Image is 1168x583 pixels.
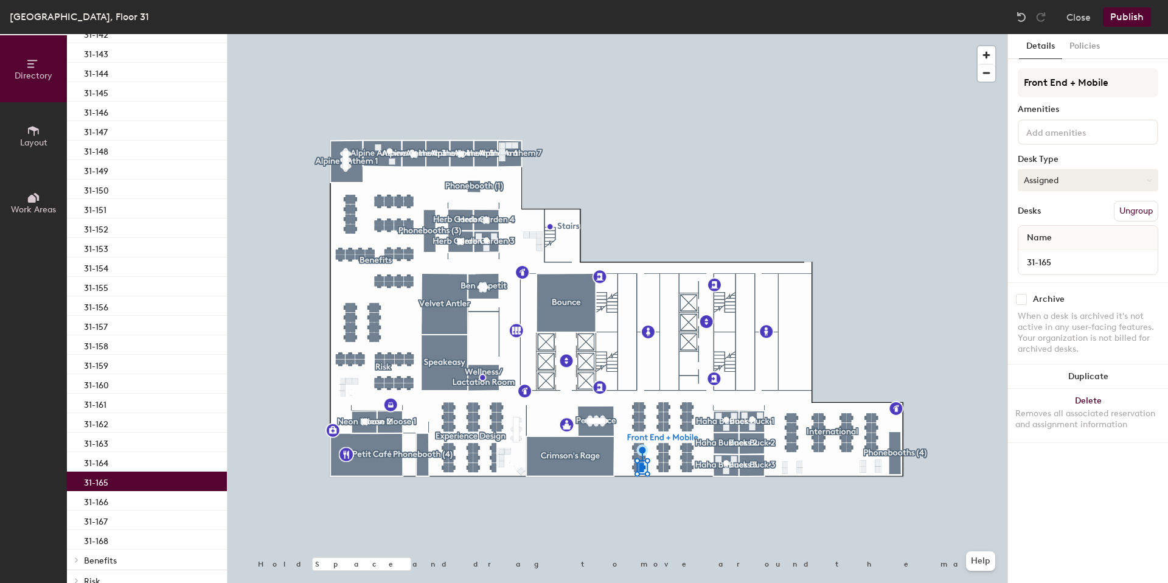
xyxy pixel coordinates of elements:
[84,494,108,508] p: 31-166
[84,455,108,469] p: 31-164
[84,435,108,449] p: 31-163
[1018,311,1158,355] div: When a desk is archived it's not active in any user-facing features. Your organization is not bil...
[84,104,108,118] p: 31-146
[84,416,108,430] p: 31-162
[1018,155,1158,164] div: Desk Type
[84,357,108,371] p: 31-159
[1103,7,1151,27] button: Publish
[11,204,56,215] span: Work Areas
[1062,34,1107,59] button: Policies
[84,162,108,176] p: 31-149
[84,396,106,410] p: 31-161
[1021,227,1058,249] span: Name
[84,240,108,254] p: 31-153
[84,46,108,60] p: 31-143
[84,513,108,527] p: 31-167
[966,551,995,571] button: Help
[84,318,108,332] p: 31-157
[1018,105,1158,114] div: Amenities
[84,182,109,196] p: 31-150
[84,65,108,79] p: 31-144
[84,338,108,352] p: 31-158
[84,260,108,274] p: 31-154
[84,299,108,313] p: 31-156
[1008,389,1168,442] button: DeleteRemoves all associated reservation and assignment information
[84,377,109,391] p: 31-160
[1033,295,1065,304] div: Archive
[1035,11,1047,23] img: Redo
[1024,124,1133,139] input: Add amenities
[1018,206,1041,216] div: Desks
[84,143,108,157] p: 31-148
[84,532,108,546] p: 31-168
[1021,254,1155,271] input: Unnamed desk
[84,124,108,138] p: 31-147
[1008,365,1168,389] button: Duplicate
[84,85,108,99] p: 31-145
[84,201,106,215] p: 31-151
[1114,201,1158,222] button: Ungroup
[84,556,117,566] span: Benefits
[84,474,108,488] p: 31-165
[10,9,149,24] div: [GEOGRAPHIC_DATA], Floor 31
[1015,11,1027,23] img: Undo
[1019,34,1062,59] button: Details
[15,71,52,81] span: Directory
[20,138,47,148] span: Layout
[84,279,108,293] p: 31-155
[1015,408,1161,430] div: Removes all associated reservation and assignment information
[84,221,108,235] p: 31-152
[1066,7,1091,27] button: Close
[1018,169,1158,191] button: Assigned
